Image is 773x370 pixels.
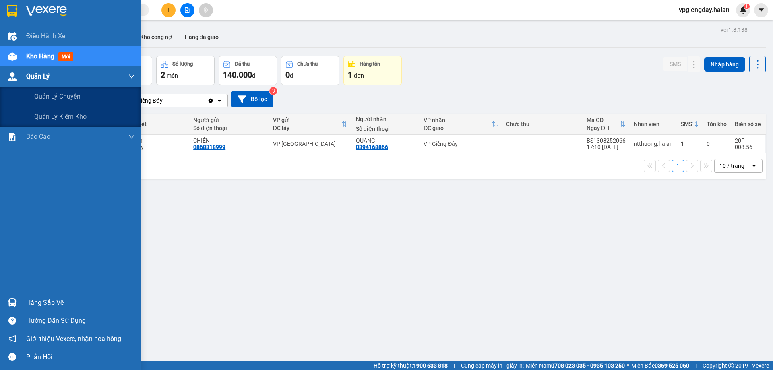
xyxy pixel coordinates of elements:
[360,61,380,67] div: Hàng tồn
[26,351,135,363] div: Phản hồi
[166,7,172,13] span: plus
[128,121,185,127] div: Chi tiết
[356,116,415,122] div: Người nhận
[26,31,65,41] span: Điều hành xe
[551,362,625,369] strong: 0708 023 035 - 0935 103 250
[235,61,250,67] div: Đã thu
[745,4,748,9] span: 1
[343,56,402,85] button: Hàng tồn1đơn
[695,361,697,370] span: |
[354,72,364,79] span: đơn
[424,141,498,147] div: VP Giếng Đáy
[193,117,265,123] div: Người gửi
[655,362,689,369] strong: 0369 525 060
[285,70,290,80] span: 0
[719,162,744,170] div: 10 / trang
[161,70,165,80] span: 2
[219,56,277,85] button: Đã thu140.000đ
[754,3,768,17] button: caret-down
[8,317,16,325] span: question-circle
[297,61,318,67] div: Chưa thu
[587,125,619,131] div: Ngày ĐH
[374,361,448,370] span: Hỗ trợ kỹ thuật:
[26,334,121,344] span: Giới thiệu Vexere, nhận hoa hồng
[587,144,626,150] div: 17:10 [DATE]
[735,121,761,127] div: Biển số xe
[8,72,17,81] img: warehouse-icon
[26,132,50,142] span: Báo cáo
[587,117,619,123] div: Mã GD
[424,117,492,123] div: VP nhận
[216,97,223,104] svg: open
[631,361,689,370] span: Miền Bắc
[356,137,415,144] div: QUANG
[454,361,455,370] span: |
[134,27,178,47] button: Kho công nợ
[721,25,748,34] div: ver 1.8.138
[203,7,209,13] span: aim
[269,114,352,135] th: Toggle SortBy
[193,125,265,131] div: Số điện thoại
[290,72,293,79] span: đ
[740,6,747,14] img: icon-new-feature
[8,335,16,343] span: notification
[26,71,50,81] span: Quản Lý
[128,137,185,144] div: 2 món
[356,144,388,150] div: 0394168866
[207,97,214,104] svg: Clear value
[728,363,734,368] span: copyright
[8,52,17,61] img: warehouse-icon
[273,117,341,123] div: VP gửi
[199,3,213,17] button: aim
[180,3,194,17] button: file-add
[672,160,684,172] button: 1
[128,134,135,140] span: down
[26,297,135,309] div: Hàng sắp về
[461,361,524,370] span: Cung cấp máy in - giấy in:
[420,114,502,135] th: Toggle SortBy
[128,73,135,80] span: down
[273,125,341,131] div: ĐC lấy
[704,57,745,72] button: Nhập hàng
[672,5,736,15] span: vpgiengday.halan
[156,56,215,85] button: Số lượng2món
[252,72,255,79] span: đ
[223,70,252,80] span: 140.000
[193,137,265,144] div: CHIẾN
[751,163,757,169] svg: open
[34,112,87,122] span: Quản lý kiểm kho
[8,298,17,307] img: warehouse-icon
[26,52,54,60] span: Kho hàng
[627,364,629,367] span: ⚪️
[526,361,625,370] span: Miền Nam
[34,91,81,101] span: Quản lý chuyến
[7,5,17,17] img: logo-vxr
[163,97,164,105] input: Selected VP Giếng Đáy.
[707,121,727,127] div: Tồn kho
[184,7,190,13] span: file-add
[281,56,339,85] button: Chưa thu0đ
[506,121,578,127] div: Chưa thu
[348,70,352,80] span: 1
[231,91,273,107] button: Bộ lọc
[735,137,761,150] div: 20F-008.56
[677,114,703,135] th: Toggle SortBy
[128,144,185,150] div: Bất kỳ
[58,52,73,61] span: mới
[744,4,750,9] sup: 1
[172,61,193,67] div: Số lượng
[273,141,348,147] div: VP [GEOGRAPHIC_DATA]
[634,141,673,147] div: ntthuong.halan
[8,353,16,361] span: message
[424,125,492,131] div: ĐC giao
[26,315,135,327] div: Hướng dẫn sử dụng
[356,126,415,132] div: Số điện thoại
[269,87,277,95] sup: 3
[634,121,673,127] div: Nhân viên
[167,72,178,79] span: món
[587,137,626,144] div: BS1308252066
[681,121,692,127] div: SMS
[161,3,176,17] button: plus
[8,133,17,141] img: solution-icon
[128,97,163,105] div: VP Giếng Đáy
